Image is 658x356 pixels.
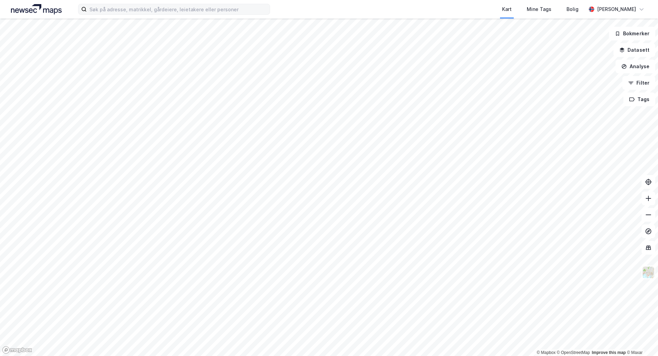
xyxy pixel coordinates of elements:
img: logo.a4113a55bc3d86da70a041830d287a7e.svg [11,4,62,14]
input: Søk på adresse, matrikkel, gårdeiere, leietakere eller personer [87,4,270,14]
div: Mine Tags [527,5,551,13]
div: Bolig [566,5,578,13]
div: [PERSON_NAME] [597,5,636,13]
div: Kart [502,5,512,13]
iframe: Chat Widget [624,323,658,356]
